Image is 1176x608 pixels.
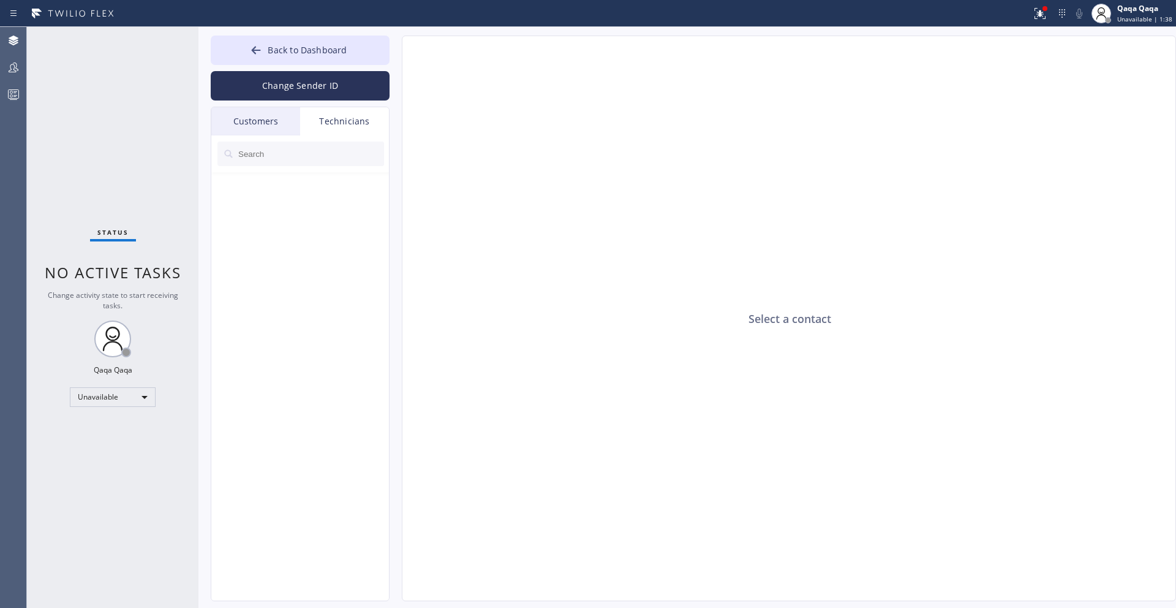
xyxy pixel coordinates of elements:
span: Change activity state to start receiving tasks. [48,290,178,311]
button: Back to Dashboard [211,36,390,65]
span: Status [97,228,129,237]
div: Qaqa Qaqa [1117,3,1172,13]
span: Unavailable | 1:38 [1117,15,1172,23]
span: No active tasks [45,262,181,283]
div: Customers [211,107,300,135]
div: Unavailable [70,387,156,407]
input: Search [237,142,384,166]
span: Back to Dashboard [268,44,347,56]
div: Qaqa Qaqa [94,365,132,375]
div: Technicians [300,107,389,135]
button: Mute [1071,5,1088,22]
button: Change Sender ID [211,71,390,101]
